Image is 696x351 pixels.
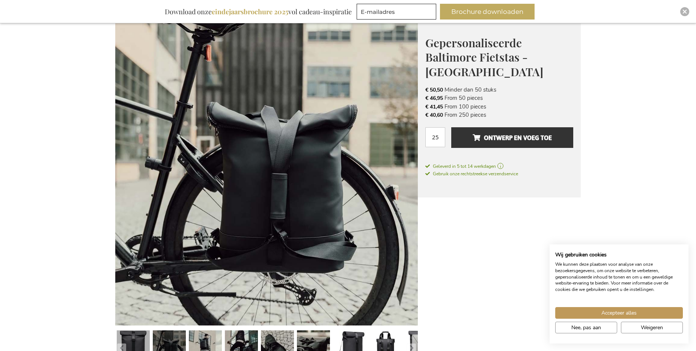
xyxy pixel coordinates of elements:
span: Weigeren [641,324,663,331]
p: We kunnen deze plaatsen voor analyse van onze bezoekersgegevens, om onze website te verbeteren, g... [555,261,683,293]
button: Alle cookies weigeren [621,322,683,333]
div: Close [680,7,689,16]
form: marketing offers and promotions [357,4,438,22]
span: € 40,60 [425,111,443,119]
button: Brochure downloaden [440,4,535,20]
img: Close [682,9,687,14]
input: Aantal [425,127,445,147]
span: € 50,50 [425,86,443,93]
button: Ontwerp en voeg toe [451,127,573,148]
span: Accepteer alles [601,309,637,317]
span: Nee, pas aan [571,324,601,331]
li: From 100 pieces [425,102,573,111]
button: Accepteer alle cookies [555,307,683,319]
img: Personalised Baltimore Bike Bag - Black [115,23,418,325]
input: E-mailadres [357,4,436,20]
span: Ontwerp en voeg toe [473,132,552,144]
span: Gebruik onze rechtstreekse verzendservice [425,171,518,177]
span: € 41,45 [425,103,443,110]
li: From 250 pieces [425,111,573,119]
h2: Wij gebruiken cookies [555,252,683,258]
div: Download onze vol cadeau-inspiratie [161,4,355,20]
li: Minder dan 50 stuks [425,86,573,94]
span: € 46,95 [425,95,443,102]
span: Gepersonaliseerde Baltimore Fietstas - [GEOGRAPHIC_DATA] [425,35,543,79]
a: Geleverd in 5 tot 14 werkdagen [425,163,573,170]
a: Gebruik onze rechtstreekse verzendservice [425,170,518,177]
li: From 50 pieces [425,94,573,102]
button: Pas cookie voorkeuren aan [555,322,617,333]
b: eindejaarsbrochure 2025 [212,7,288,16]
